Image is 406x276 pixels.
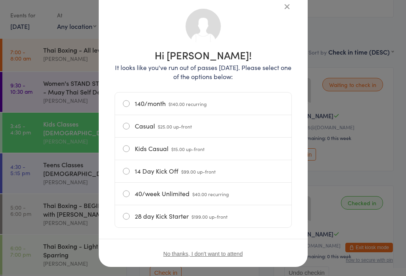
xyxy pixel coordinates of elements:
span: $99.00 up-front [181,168,216,175]
span: $140.00 recurring [169,100,207,107]
button: No thanks, I don't want to attend [163,251,243,257]
label: 40/week Unlimited [123,183,283,205]
span: $199.00 up-front [192,213,228,220]
p: It looks like you've run out of passes [DATE]. Please select one of the options below: [115,63,292,81]
label: 140/month [123,93,283,115]
label: 28 day Kick Starter [123,205,283,227]
img: no_photo.png [185,8,222,45]
span: $40.00 recurring [192,191,229,197]
label: 14 Day Kick Off [123,160,283,182]
h1: Hi [PERSON_NAME]! [115,50,292,60]
span: $15.00 up-front [171,146,205,152]
span: $25.00 up-front [158,123,192,130]
label: Casual [123,115,283,137]
label: Kids Casual [123,138,283,160]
